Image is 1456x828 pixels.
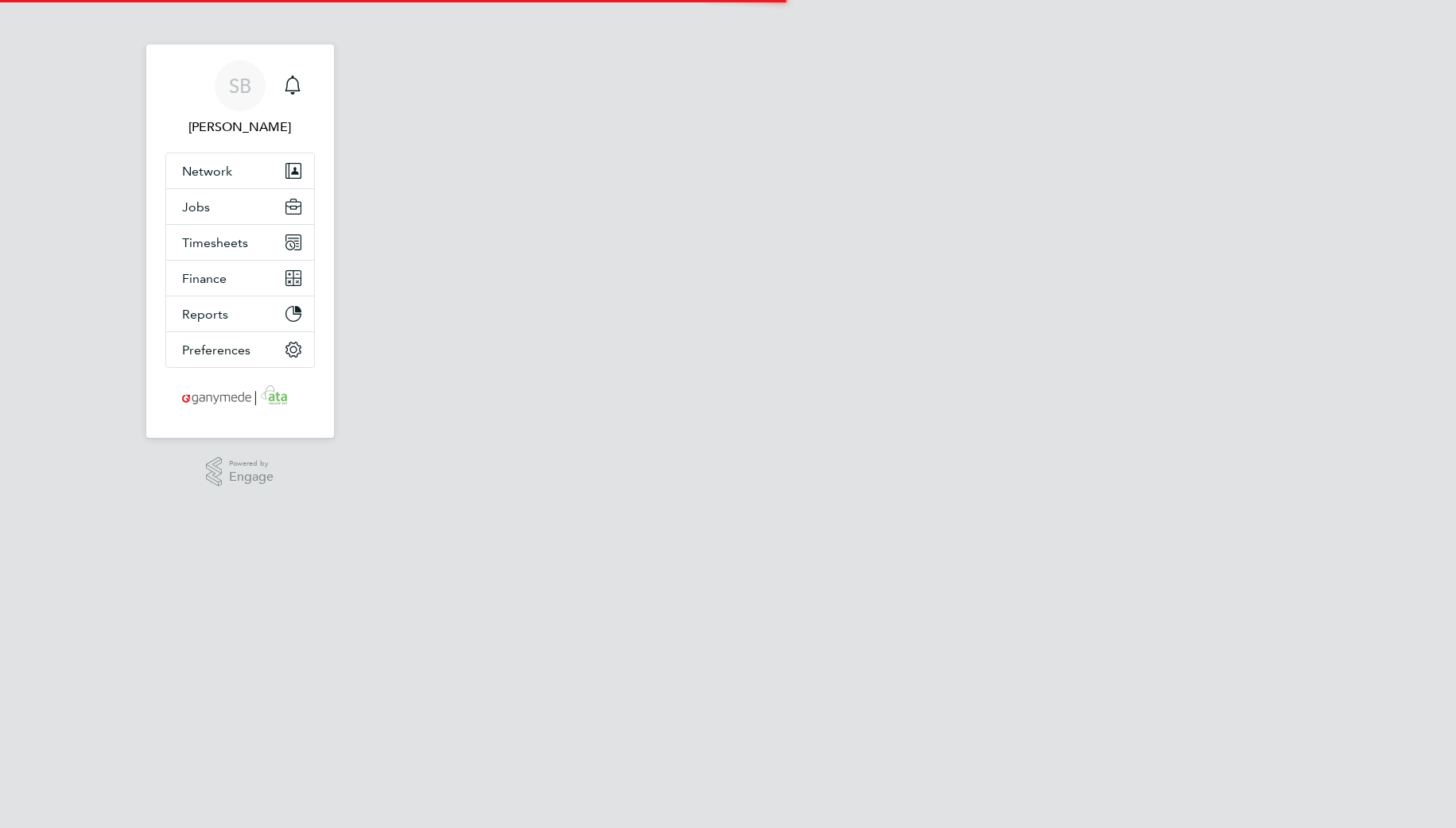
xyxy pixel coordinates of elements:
[166,261,314,296] button: Finance
[166,296,314,331] button: Reports
[182,271,227,286] span: Finance
[166,225,314,260] button: Timesheets
[165,384,315,409] a: Go to home page
[182,235,248,250] span: Timesheets
[165,60,315,137] a: SB[PERSON_NAME]
[165,118,315,137] span: Samantha Briggs
[229,75,251,96] span: SB
[229,470,274,484] span: Engage
[166,153,314,188] button: Network
[206,457,274,487] a: Powered byEngage
[166,332,314,367] button: Preferences
[166,189,314,224] button: Jobs
[182,164,232,179] span: Network
[182,342,250,358] span: Preferences
[229,457,274,470] span: Powered by
[182,307,228,322] span: Reports
[177,384,302,409] img: ganymedesolutions-logo-retina.png
[182,199,210,215] span: Jobs
[146,44,334,438] nav: Main navigation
